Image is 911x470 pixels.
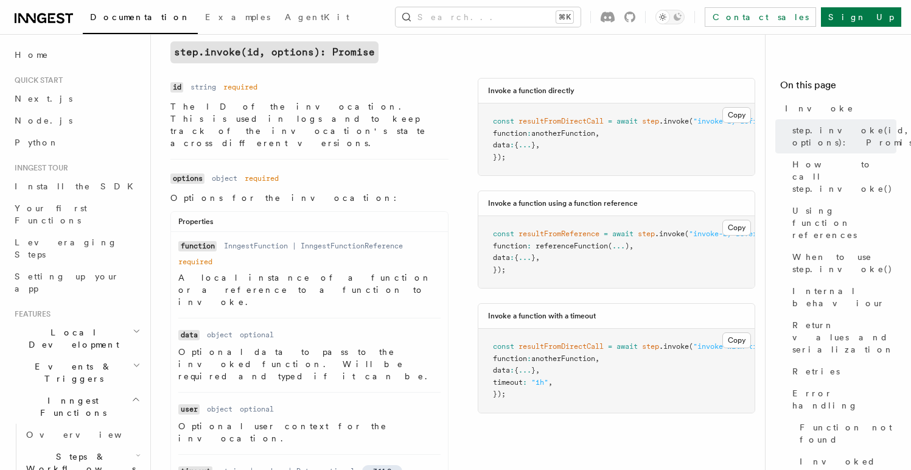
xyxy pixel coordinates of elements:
[514,366,518,374] span: {
[629,242,634,250] span: ,
[642,342,659,351] span: step
[285,12,349,22] span: AgentKit
[510,366,514,374] span: :
[493,354,527,363] span: function
[510,141,514,149] span: :
[693,117,787,125] span: "invoke-by-definition"
[616,342,638,351] span: await
[170,100,449,149] p: The ID of the invocation. This is used in logs and to keep track of the invocation's state across...
[178,272,441,308] p: A local instance of a function or a reference to a function to invoke.
[536,366,540,374] span: ,
[685,230,689,238] span: (
[514,141,518,149] span: {
[536,242,608,250] span: referenceFunction
[207,330,232,340] dd: object
[396,7,581,27] button: Search...⌘K
[178,257,212,267] dd: required
[705,7,816,27] a: Contact sales
[488,311,596,321] h3: Invoke a function with a timeout
[10,197,143,231] a: Your first Functions
[10,390,143,424] button: Inngest Functions
[527,242,531,250] span: :
[792,285,896,309] span: Internal behaviour
[493,230,514,238] span: const
[493,242,527,250] span: function
[170,192,449,204] p: Options for the invocation:
[493,265,506,274] span: });
[170,41,379,63] a: step.invoke(id, options): Promise
[493,366,510,374] span: data
[205,12,270,22] span: Examples
[224,241,403,251] dd: InngestFunction | InngestFunctionReference
[536,253,540,262] span: ,
[518,141,531,149] span: ...
[90,12,190,22] span: Documentation
[170,174,204,184] code: options
[493,153,506,161] span: });
[531,366,536,374] span: }
[821,7,901,27] a: Sign Up
[26,430,152,440] span: Overview
[556,11,573,23] kbd: ⌘K
[792,365,840,377] span: Retries
[787,153,896,200] a: How to call step.invoke()
[792,205,896,241] span: Using function references
[15,138,59,147] span: Python
[531,129,595,138] span: anotherFunction
[785,102,854,114] span: Invoke
[787,360,896,382] a: Retries
[689,342,693,351] span: (
[10,132,143,153] a: Python
[493,253,510,262] span: data
[792,319,896,356] span: Return values and serialization
[170,82,183,93] code: id
[608,242,612,250] span: (
[10,44,143,66] a: Home
[792,251,896,275] span: When to use step.invoke()
[655,10,685,24] button: Toggle dark mode
[625,242,629,250] span: )
[240,404,274,414] dd: optional
[15,181,141,191] span: Install the SDK
[493,117,514,125] span: const
[277,4,357,33] a: AgentKit
[10,395,131,419] span: Inngest Functions
[10,231,143,265] a: Leveraging Steps
[595,129,599,138] span: ,
[548,378,553,387] span: ,
[488,86,574,96] h3: Invoke a function directly
[245,174,279,183] dd: required
[523,378,527,387] span: :
[493,129,527,138] span: function
[595,354,599,363] span: ,
[15,116,72,125] span: Node.js
[531,354,595,363] span: anotherFunction
[659,117,689,125] span: .invoke
[493,342,514,351] span: const
[10,75,63,85] span: Quick start
[15,237,117,259] span: Leveraging Steps
[171,217,448,232] div: Properties
[10,356,143,390] button: Events & Triggers
[518,366,531,374] span: ...
[178,404,200,415] code: user
[616,117,638,125] span: await
[604,230,608,238] span: =
[15,272,119,293] span: Setting up your app
[787,246,896,280] a: When to use step.invoke()
[722,332,751,348] button: Copy
[15,49,49,61] span: Home
[787,314,896,360] a: Return values and serialization
[612,242,625,250] span: ...
[10,309,51,319] span: Features
[780,97,896,119] a: Invoke
[792,158,896,195] span: How to call step.invoke()
[787,200,896,246] a: Using function references
[207,404,232,414] dd: object
[21,424,143,446] a: Overview
[493,378,523,387] span: timeout
[531,378,548,387] span: "1h"
[689,230,778,238] span: "invoke-by-reference"
[488,198,638,208] h3: Invoke a function using a function reference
